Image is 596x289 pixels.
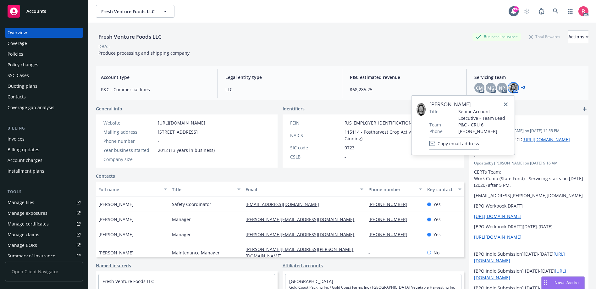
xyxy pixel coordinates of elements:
[225,86,334,93] span: LLC
[487,85,494,91] span: MG
[474,223,583,230] p: [BPO Workbook DRAFT][DATE]-[DATE]
[458,108,510,121] span: Senior Account Executive - Team Lead
[8,197,34,208] div: Manage files
[290,144,342,151] div: SIC code
[8,70,29,81] div: SSC Cases
[474,74,583,81] span: Servicing team
[472,33,521,41] div: Business Insurance
[438,140,479,147] span: Copy email address
[158,138,159,144] span: -
[225,74,334,81] span: Legal entity type
[368,216,412,222] a: [PHONE_NUMBER]
[246,186,356,193] div: Email
[564,5,577,18] a: Switch app
[103,119,155,126] div: Website
[98,186,160,193] div: Full name
[5,92,83,102] a: Contacts
[474,268,583,281] p: [BPO Indio Submission] [DATE]-[DATE]
[368,186,415,193] div: Phone number
[290,153,342,160] div: CSLB
[5,81,83,91] a: Quoting plans
[568,31,588,43] div: Actions
[350,74,459,81] span: P&C estimated revenue
[425,182,464,197] button: Key contact
[366,182,425,197] button: Phone number
[345,119,434,126] span: [US_EMPLOYER_IDENTIFICATION_NUMBER]
[96,5,174,18] button: Fresh Venture Foods LLC
[5,262,83,281] span: Open Client Navigator
[578,6,588,16] img: photo
[433,231,441,238] span: Yes
[474,251,583,264] p: [BPO Indio Submission][DATE]-[DATE]
[368,201,412,207] a: [PHONE_NUMBER]
[8,92,26,102] div: Contacts
[429,128,443,135] span: Phone
[5,208,83,218] a: Manage exposures
[98,249,134,256] span: [PERSON_NAME]
[5,70,83,81] a: SSC Cases
[474,153,567,159] span: -
[283,262,323,269] a: Affiliated accounts
[5,251,83,261] a: Summary of insurance
[96,105,122,112] span: General info
[96,173,115,179] a: Contacts
[246,246,353,259] a: [PERSON_NAME][EMAIL_ADDRESS][PERSON_NAME][DOMAIN_NAME]
[474,234,521,240] a: [URL][DOMAIN_NAME]
[8,208,47,218] div: Manage exposures
[350,86,459,93] span: $68,285.25
[103,147,155,153] div: Year business started
[474,120,567,127] span: -
[458,128,510,135] span: [PHONE_NUMBER]
[469,115,588,148] div: -Updatedby [PERSON_NAME] on [DATE] 12:55 PMMaster DRIVE Incl. CCD[URL][DOMAIN_NAME]
[474,136,583,143] p: Master DRIVE Incl. CCD
[429,101,510,108] span: [PERSON_NAME]
[8,38,27,48] div: Coverage
[289,278,333,284] a: [GEOGRAPHIC_DATA]
[581,105,588,113] a: add
[103,138,155,144] div: Phone number
[345,153,346,160] span: -
[283,105,305,112] span: Identifiers
[5,240,83,250] a: Manage BORs
[5,28,83,38] a: Overview
[5,125,83,131] div: Billing
[541,276,585,289] button: Nova Assist
[158,129,198,135] span: [STREET_ADDRESS]
[568,31,588,43] button: Actions
[345,129,457,142] span: 115114 - Postharvest Crop Activities (except Cotton Ginning)
[502,101,510,108] a: close
[8,240,37,250] div: Manage BORs
[474,160,583,166] span: Updated by [PERSON_NAME] on [DATE] 9:16 AM
[549,5,562,18] a: Search
[8,103,54,113] div: Coverage gap analysis
[5,134,83,144] a: Invoices
[499,85,505,91] span: NP
[5,166,83,176] a: Installment plans
[5,145,83,155] a: Billing updates
[8,60,38,70] div: Policy changes
[5,49,83,59] a: Policies
[521,86,525,90] a: +2
[8,166,44,176] div: Installment plans
[172,201,211,208] span: Safety Coordinator
[101,86,210,93] span: P&C - Commercial lines
[8,230,39,240] div: Manage claims
[8,134,25,144] div: Invoices
[474,128,583,134] span: Updated by [PERSON_NAME] on [DATE] 12:55 PM
[474,203,583,209] p: [BPO Workbook DRAFT]
[5,3,83,20] a: Accounts
[98,216,134,223] span: [PERSON_NAME]
[5,103,83,113] a: Coverage gap analysis
[158,120,205,126] a: [URL][DOMAIN_NAME]
[345,144,355,151] span: 0723
[172,249,220,256] span: Maintenance Manager
[5,38,83,48] a: Coverage
[429,108,439,115] span: Title
[8,251,55,261] div: Summary of insurance
[246,231,359,237] a: [PERSON_NAME][EMAIL_ADDRESS][DOMAIN_NAME]
[98,231,134,238] span: [PERSON_NAME]
[5,230,83,240] a: Manage claims
[368,250,375,256] a: -
[290,132,342,139] div: NAICS
[433,216,441,223] span: Yes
